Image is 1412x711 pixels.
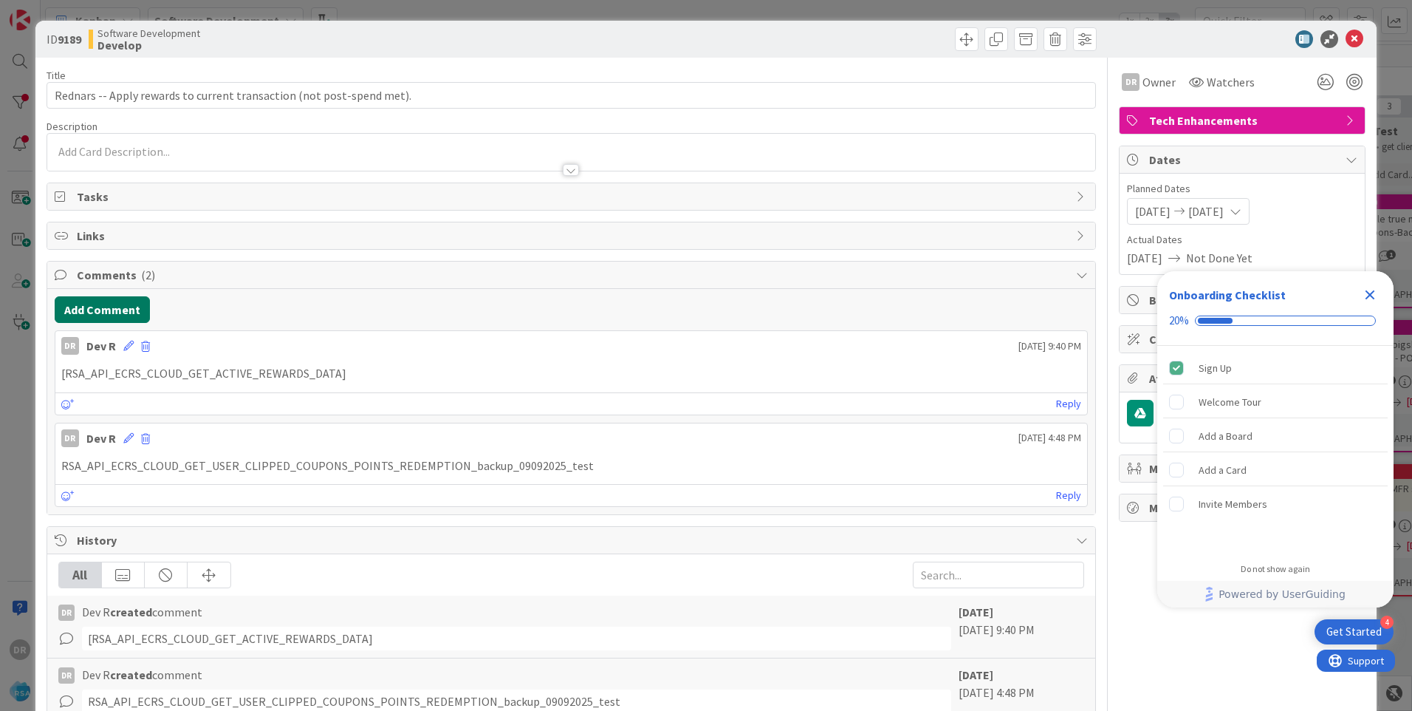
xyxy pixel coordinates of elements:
span: Tech Enhancements [1149,112,1338,129]
div: Add a Card [1199,461,1247,479]
span: Tasks [77,188,1069,205]
div: Open Get Started checklist, remaining modules: 4 [1315,619,1394,644]
span: Custom Fields [1149,330,1338,348]
div: Do not show again [1241,563,1310,575]
div: Sign Up [1199,359,1232,377]
b: Develop [97,39,200,51]
div: Checklist progress: 20% [1169,314,1382,327]
div: Invite Members is incomplete. [1163,488,1388,520]
span: Mirrors [1149,460,1338,477]
span: [DATE] 9:40 PM [1018,339,1081,354]
span: Watchers [1207,73,1255,91]
div: Add a Board is incomplete. [1163,420,1388,452]
div: DR [61,429,79,447]
div: Close Checklist [1358,283,1382,307]
div: Checklist items [1157,346,1394,554]
p: RSA_API_ECRS_CLOUD_GET_USER_CLIPPED_COUPONS_POINTS_REDEMPTION_backup_09092025_test [61,457,1081,474]
div: 20% [1169,314,1189,327]
input: type card name here... [47,82,1096,109]
b: 9189 [58,32,81,47]
span: Comments [77,266,1069,284]
div: Add a Card is incomplete. [1163,454,1388,486]
span: [DATE] 4:48 PM [1018,430,1081,446]
span: ID [47,30,81,48]
span: Dev R comment [82,666,202,684]
div: Sign Up is complete. [1163,352,1388,384]
div: DR [1122,73,1139,91]
div: Welcome Tour is incomplete. [1163,386,1388,418]
a: Reply [1056,395,1081,413]
span: Description [47,120,97,133]
div: Dev R [86,337,116,355]
a: Powered by UserGuiding [1165,581,1386,608]
div: 4 [1380,616,1394,629]
span: [DATE] [1188,203,1224,220]
b: created [110,667,152,682]
label: Title [47,69,66,82]
span: Metrics [1149,499,1338,517]
div: All [59,562,102,588]
span: Block [1149,291,1338,309]
span: Not Done Yet [1186,249,1252,267]
span: Support [31,2,67,20]
div: Onboarding Checklist [1169,286,1286,304]
div: Welcome Tour [1199,393,1261,411]
a: Reply [1056,486,1081,505]
b: created [110,605,152,619]
span: Planned Dates [1127,181,1357,197]
div: [DATE] 9:40 PM [959,603,1084,650]
div: DR [58,605,75,621]
span: Dev R comment [82,603,202,621]
div: DR [61,337,79,355]
div: Footer [1157,581,1394,608]
input: Search... [913,562,1084,588]
div: Checklist Container [1157,271,1394,608]
span: History [77,531,1069,549]
span: [DATE] [1127,249,1162,267]
div: Get Started [1326,625,1382,639]
span: Attachments [1149,370,1338,387]
span: ( 2 ) [141,268,155,282]
div: Dev R [86,429,116,447]
span: Actual Dates [1127,232,1357,248]
button: Add Comment [55,296,150,323]
p: [RSA_API_ECRS_CLOUD_GET_ACTIVE_REWARDS_DATA] [61,365,1081,382]
div: [RSA_API_ECRS_CLOUD_GET_ACTIVE_REWARDS_DATA] [82,627,951,650]
span: Links [77,227,1069,245]
div: Invite Members [1199,495,1267,513]
span: Software Development [97,27,200,39]
span: Powered by UserGuiding [1219,585,1346,603]
b: [DATE] [959,605,993,619]
b: [DATE] [959,667,993,682]
span: Dates [1149,151,1338,169]
span: Owner [1142,73,1176,91]
div: DR [58,667,75,684]
span: [DATE] [1135,203,1171,220]
div: Add a Board [1199,427,1252,445]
